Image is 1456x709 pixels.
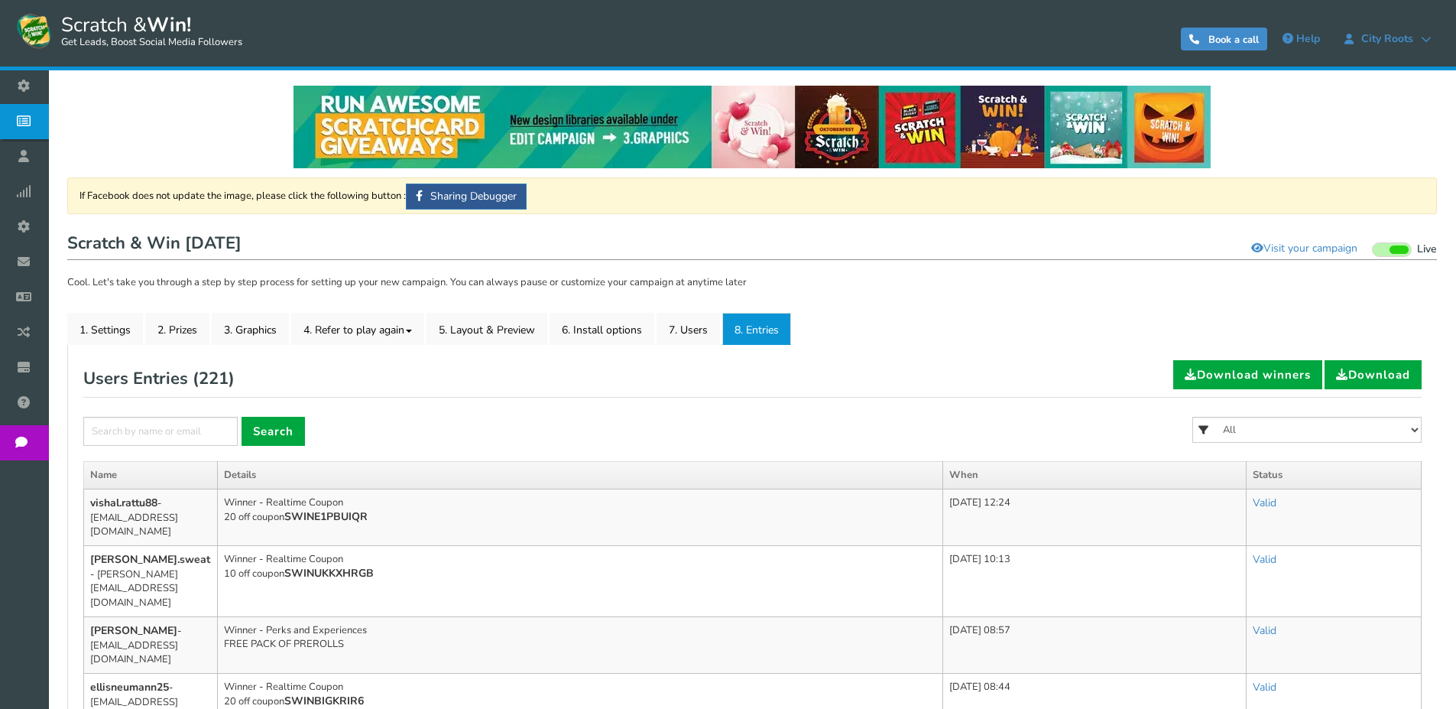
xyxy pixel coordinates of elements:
p: Cool. Let's take you through a step by step process for setting up your new campaign. You can alw... [67,275,1437,291]
td: [DATE] 10:13 [943,545,1247,616]
td: - [EMAIL_ADDRESS][DOMAIN_NAME] [84,489,218,545]
a: 8. Entries [722,313,791,345]
span: Book a call [1208,33,1259,47]
th: Details [218,462,943,489]
a: Download winners [1173,360,1322,389]
td: Winner - Perks and Experiences FREE PACK OF PREROLLS [218,616,943,673]
a: 6. Install options [550,313,654,345]
iframe: LiveChat chat widget [1392,645,1456,709]
td: - [EMAIL_ADDRESS][DOMAIN_NAME] [84,616,218,673]
td: [DATE] 08:57 [943,616,1247,673]
span: Live [1417,242,1437,257]
th: Name [84,462,218,489]
a: Help [1275,27,1328,51]
a: 3. Graphics [212,313,289,345]
b: [PERSON_NAME].sweat [90,552,210,567]
a: Book a call [1181,28,1267,50]
b: SWINE1PBUIQR [284,509,368,524]
a: Valid [1253,552,1276,567]
span: City Roots [1354,33,1421,45]
h1: Scratch & Win [DATE] [67,229,1437,260]
a: Valid [1253,623,1276,638]
td: [DATE] 12:24 [943,489,1247,545]
img: Scratch and Win [15,11,54,50]
td: - [PERSON_NAME][EMAIL_ADDRESS][DOMAIN_NAME] [84,545,218,616]
a: Valid [1253,680,1276,694]
small: Get Leads, Boost Social Media Followers [61,37,242,49]
span: Scratch & [54,11,242,50]
td: Winner - Realtime Coupon 10 off coupon [218,545,943,616]
b: [PERSON_NAME] [90,623,177,638]
b: SWINBIGKRIR6 [284,694,364,708]
a: Visit your campaign [1241,236,1367,262]
th: When [943,462,1247,489]
a: 1. Settings [67,313,143,345]
span: 221 [199,367,229,390]
h2: Users Entries ( ) [83,360,235,397]
div: If Facebook does not update the image, please click the following button : [67,177,1437,214]
th: Status [1246,462,1421,489]
img: festival-poster-2020.webp [293,86,1211,168]
a: 5. Layout & Preview [426,313,547,345]
a: Sharing Debugger [406,184,527,210]
b: vishal.rattu88 [90,496,157,510]
span: Help [1296,31,1320,46]
input: Search by name or email [83,417,238,446]
td: Winner - Realtime Coupon 20 off coupon [218,489,943,545]
b: ellisneumann25 [90,680,169,694]
b: SWINUKKXHRGB [284,566,374,581]
a: Search [242,417,305,446]
a: Valid [1253,496,1276,510]
a: 7. Users [657,313,720,345]
a: 4. Refer to play again [291,313,424,345]
a: 2. Prizes [145,313,209,345]
strong: Win! [147,11,191,38]
a: Scratch &Win! Get Leads, Boost Social Media Followers [15,11,242,50]
a: Download [1325,360,1422,389]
